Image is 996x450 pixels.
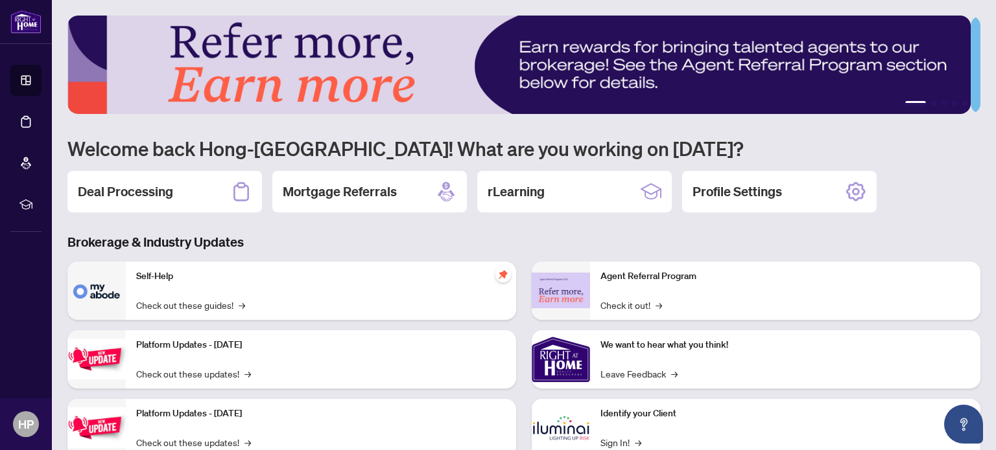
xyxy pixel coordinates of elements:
img: Slide 0 [67,16,971,114]
a: Sign In!→ [600,435,641,449]
p: Agent Referral Program [600,269,970,284]
img: logo [10,10,41,34]
img: We want to hear what you think! [532,330,590,388]
button: 3 [942,101,947,106]
img: Agent Referral Program [532,273,590,308]
span: pushpin [495,267,511,282]
span: → [635,435,641,449]
span: → [671,366,678,381]
h1: Welcome back Hong-[GEOGRAPHIC_DATA]! What are you working on [DATE]? [67,136,980,161]
a: Check out these updates!→ [136,366,251,381]
p: Self-Help [136,269,506,284]
p: We want to hear what you think! [600,338,970,352]
button: 2 [931,101,936,106]
img: Self-Help [67,262,126,320]
img: Platform Updates - July 8, 2025 [67,407,126,448]
img: Platform Updates - July 21, 2025 [67,339,126,379]
button: 5 [962,101,967,106]
a: Check out these guides!→ [136,298,245,312]
span: → [656,298,662,312]
h2: Profile Settings [693,183,782,201]
h2: Deal Processing [78,183,173,201]
h3: Brokerage & Industry Updates [67,233,980,251]
button: 4 [952,101,957,106]
button: Open asap [944,405,983,444]
p: Identify your Client [600,407,970,421]
p: Platform Updates - [DATE] [136,338,506,352]
span: → [239,298,245,312]
span: → [244,366,251,381]
p: Platform Updates - [DATE] [136,407,506,421]
h2: Mortgage Referrals [283,183,397,201]
a: Check it out!→ [600,298,662,312]
a: Leave Feedback→ [600,366,678,381]
button: 1 [905,101,926,106]
a: Check out these updates!→ [136,435,251,449]
span: → [244,435,251,449]
span: HP [18,415,34,433]
h2: rLearning [488,183,545,201]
